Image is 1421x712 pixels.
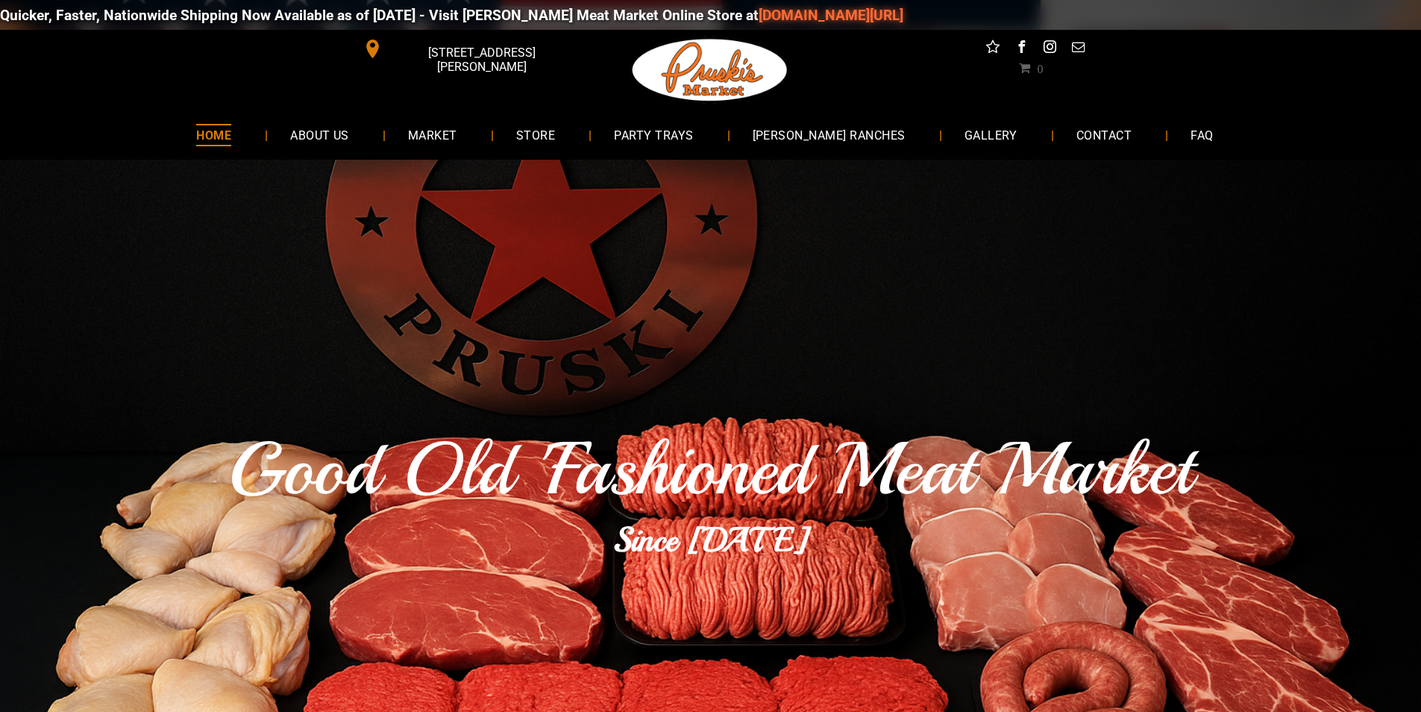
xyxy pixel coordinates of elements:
[1037,62,1043,74] span: 0
[613,519,809,561] b: Since [DATE]
[174,115,254,154] a: HOME
[630,30,791,110] img: Pruski-s+Market+HQ+Logo2-259w.png
[228,423,1193,516] span: Good Old 'Fashioned Meat Market
[592,115,715,154] a: PARTY TRAYS
[730,115,928,154] a: [PERSON_NAME] RANCHES
[942,115,1040,154] a: GALLERY
[983,37,1003,60] a: Social network
[386,115,480,154] a: MARKET
[1040,37,1059,60] a: instagram
[353,37,581,60] a: [STREET_ADDRESS][PERSON_NAME]
[1168,115,1235,154] a: FAQ
[268,115,371,154] a: ABOUT US
[1068,37,1088,60] a: email
[385,38,577,81] span: [STREET_ADDRESS][PERSON_NAME]
[1011,37,1031,60] a: facebook
[1054,115,1154,154] a: CONTACT
[494,115,577,154] a: STORE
